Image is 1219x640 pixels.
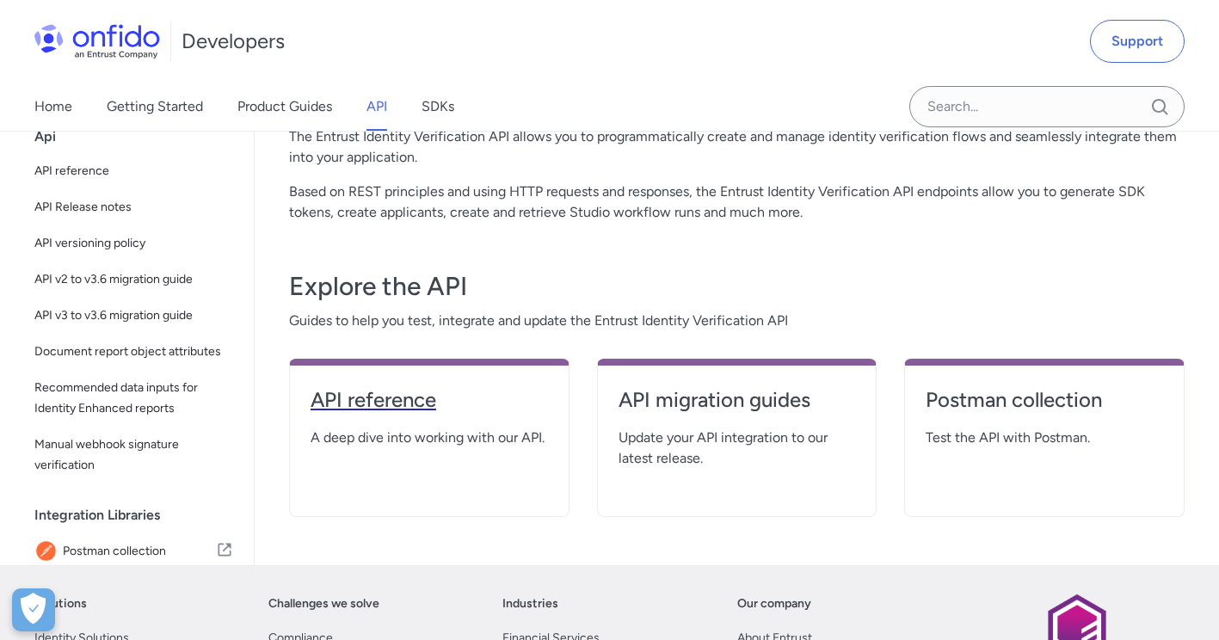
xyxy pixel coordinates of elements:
a: Challenges we solve [268,594,379,614]
h4: Postman collection [926,386,1163,414]
span: Document report object attributes [34,342,233,362]
a: Getting Started [107,83,203,131]
div: Cookie Preferences [12,588,55,631]
a: API reference [311,386,548,428]
a: Document report object attributes [28,335,240,369]
button: Open Preferences [12,588,55,631]
a: Our company [737,594,811,614]
a: Solutions [34,594,87,614]
span: API v3 to v3.6 migration guide [34,305,233,326]
a: Support [1090,20,1185,63]
img: IconPostman collection [34,539,63,563]
div: Integration Libraries [34,498,247,532]
a: API [366,83,387,131]
img: Onfido Logo [34,24,160,58]
a: Home [34,83,72,131]
span: Manual webhook signature verification [34,434,233,476]
span: Update your API integration to our latest release. [619,428,856,469]
span: API v2 to v3.6 migration guide [34,269,233,290]
span: Recommended data inputs for Identity Enhanced reports [34,378,233,419]
h4: API reference [311,386,548,414]
p: Based on REST principles and using HTTP requests and responses, the Entrust Identity Verification... [289,182,1185,223]
a: Recommended data inputs for Identity Enhanced reports [28,371,240,426]
a: Product Guides [237,83,332,131]
input: Onfido search input field [909,86,1185,127]
span: API versioning policy [34,233,233,254]
span: A deep dive into working with our API. [311,428,548,448]
span: API Release notes [34,197,233,218]
a: SDKs [422,83,454,131]
span: Test the API with Postman. [926,428,1163,448]
div: Api [34,120,247,154]
a: API v3 to v3.6 migration guide [28,298,240,333]
a: API migration guides [619,386,856,428]
h3: Explore the API [289,269,1185,304]
span: Postman collection [63,539,216,563]
span: API reference [34,161,233,182]
a: API versioning policy [28,226,240,261]
span: Guides to help you test, integrate and update the Entrust Identity Verification API [289,311,1185,331]
a: Industries [502,594,558,614]
a: IconPostman collectionPostman collection [28,532,240,570]
a: API reference [28,154,240,188]
h4: API migration guides [619,386,856,414]
a: Manual webhook signature verification [28,428,240,483]
h1: Developers [182,28,285,55]
p: The Entrust Identity Verification API allows you to programmatically create and manage identity v... [289,126,1185,168]
a: API v2 to v3.6 migration guide [28,262,240,297]
a: Postman collection [926,386,1163,428]
a: API Release notes [28,190,240,225]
